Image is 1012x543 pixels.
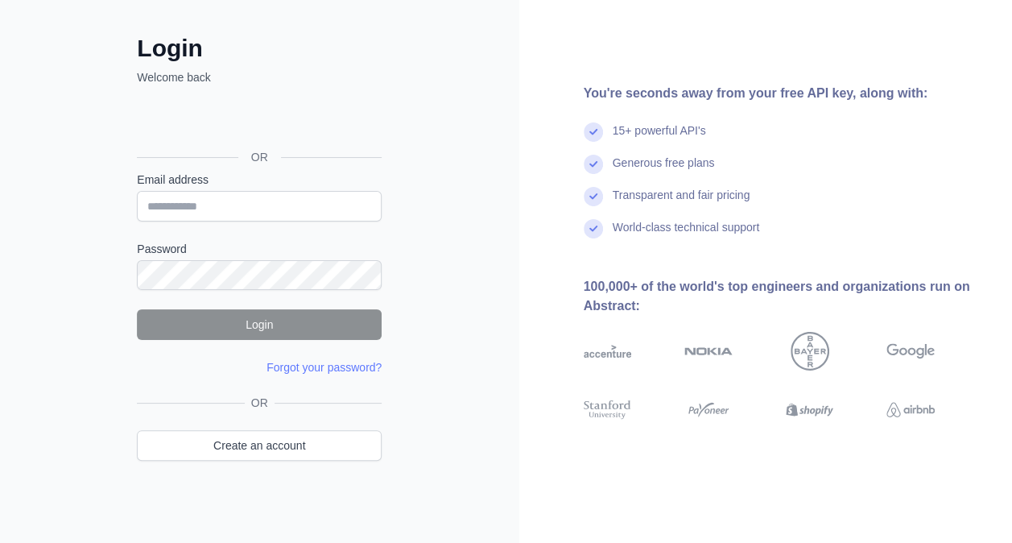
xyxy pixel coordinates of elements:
span: OR [245,395,275,411]
p: Welcome back [137,69,382,85]
h2: Login [137,34,382,63]
img: check mark [584,187,603,206]
a: Create an account [137,430,382,461]
img: airbnb [886,398,935,422]
div: You're seconds away from your free API key, along with: [584,84,987,103]
a: Forgot your password? [266,361,382,374]
img: check mark [584,122,603,142]
div: Generous free plans [613,155,715,187]
img: check mark [584,219,603,238]
img: stanford university [584,398,632,422]
button: Login [137,309,382,340]
img: google [886,332,935,371]
img: payoneer [684,398,733,422]
img: nokia [684,332,733,371]
div: 100,000+ of the world's top engineers and organizations run on Abstract: [584,277,987,316]
label: Password [137,241,382,257]
img: accenture [584,332,632,371]
img: shopify [786,398,834,422]
label: Email address [137,172,382,188]
div: World-class technical support [613,219,760,251]
img: check mark [584,155,603,174]
div: 15+ powerful API's [613,122,706,155]
iframe: “使用 Google 账号登录”按钮 [129,103,386,139]
span: OR [238,149,281,165]
div: Transparent and fair pricing [613,187,750,219]
img: bayer [791,332,829,371]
